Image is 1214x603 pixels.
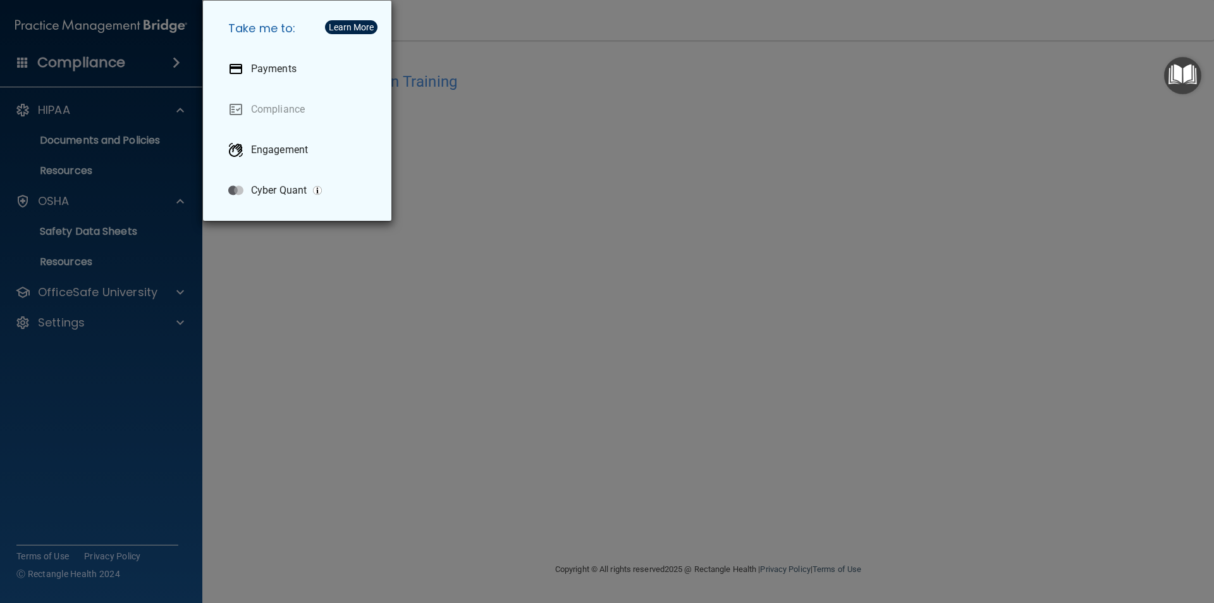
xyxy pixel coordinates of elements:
a: Compliance [218,92,381,127]
div: Learn More [329,23,374,32]
button: Learn More [325,20,377,34]
p: Payments [251,63,297,75]
a: Engagement [218,132,381,168]
a: Payments [218,51,381,87]
button: Open Resource Center [1164,57,1201,94]
p: Cyber Quant [251,184,307,197]
h5: Take me to: [218,11,381,46]
a: Cyber Quant [218,173,381,208]
p: Engagement [251,144,308,156]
